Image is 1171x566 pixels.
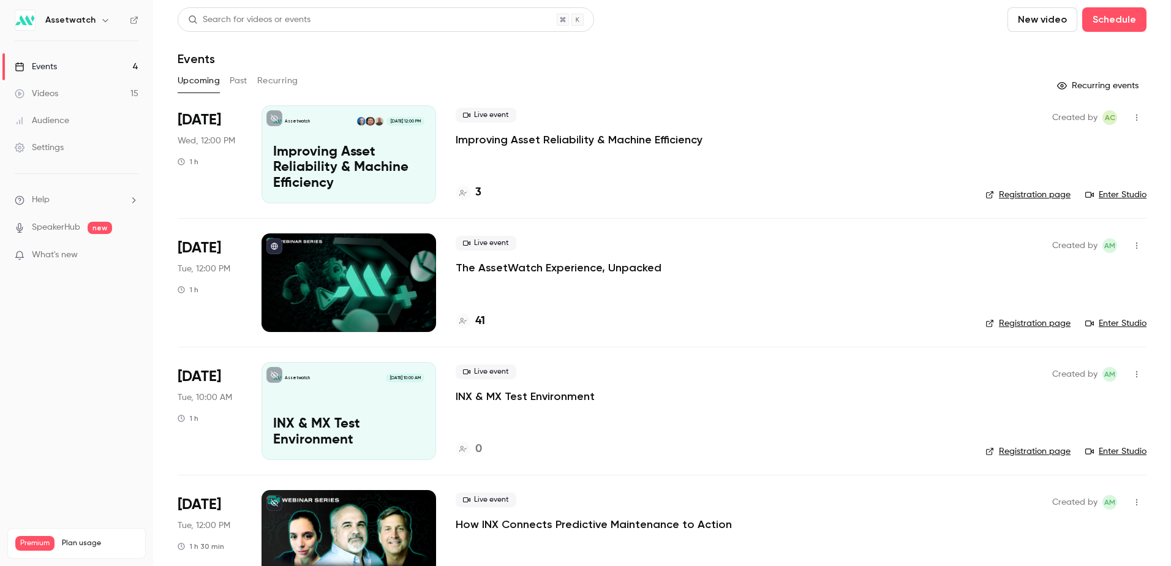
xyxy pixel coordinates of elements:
span: Auburn Meadows [1102,367,1117,382]
span: [DATE] [178,495,221,515]
li: help-dropdown-opener [15,194,138,206]
div: Oct 21 Tue, 2:00 PM (America/New York) [178,233,242,331]
div: Nov 4 Tue, 12:00 PM (America/New York) [178,362,242,460]
span: Adam Creamer [1102,110,1117,125]
h4: 41 [475,313,485,330]
span: Live event [456,236,516,251]
a: Enter Studio [1085,445,1147,458]
div: Oct 15 Wed, 2:00 PM (America/New York) [178,105,242,203]
button: Recurring events [1052,76,1147,96]
span: AC [1105,110,1115,125]
span: Auburn Meadows [1102,495,1117,510]
a: Enter Studio [1085,317,1147,330]
a: 41 [456,313,485,330]
span: AM [1104,495,1115,510]
span: Live event [456,364,516,379]
img: Brett Nolen [366,117,374,126]
span: What's new [32,249,78,262]
span: Created by [1052,367,1098,382]
span: [DATE] [178,367,221,387]
span: Created by [1052,238,1098,253]
a: Registration page [985,317,1071,330]
div: 1 h [178,157,198,167]
a: Improving Asset Reliability & Machine EfficiencyAssetwatchMichael BernhardBrett NolenJeff Watson[... [262,105,436,203]
iframe: Noticeable Trigger [124,250,138,261]
div: Search for videos or events [188,13,311,26]
p: Assetwatch [285,375,310,381]
a: Improving Asset Reliability & Machine Efficiency [456,132,702,147]
span: [DATE] 12:00 PM [386,117,424,126]
button: Past [230,71,247,91]
h1: Events [178,51,215,66]
h4: 0 [475,441,482,458]
a: SpeakerHub [32,221,80,234]
h6: Assetwatch [45,14,96,26]
div: 1 h [178,413,198,423]
div: Settings [15,141,64,154]
span: Tue, 10:00 AM [178,391,232,404]
div: 1 h [178,285,198,295]
span: AM [1104,238,1115,253]
h4: 3 [475,184,481,201]
img: Michael Bernhard [375,117,383,126]
a: INX & MX Test EnvironmentAssetwatch[DATE] 10:00 AMINX & MX Test Environment [262,362,436,460]
button: New video [1007,7,1077,32]
span: Live event [456,108,516,123]
span: Wed, 12:00 PM [178,135,235,147]
a: Registration page [985,445,1071,458]
button: Upcoming [178,71,220,91]
a: INX & MX Test Environment [456,389,595,404]
span: Help [32,194,50,206]
span: Plan usage [62,538,138,548]
div: Events [15,61,57,73]
a: Registration page [985,189,1071,201]
span: [DATE] 10:00 AM [386,374,424,382]
div: Audience [15,115,69,127]
span: [DATE] [178,110,221,130]
a: Enter Studio [1085,189,1147,201]
span: new [88,222,112,234]
p: Improving Asset Reliability & Machine Efficiency [273,145,424,192]
span: [DATE] [178,238,221,258]
img: Jeff Watson [357,117,366,126]
p: Assetwatch [285,118,310,124]
a: 0 [456,441,482,458]
span: Created by [1052,110,1098,125]
span: Auburn Meadows [1102,238,1117,253]
button: Recurring [257,71,298,91]
span: Live event [456,492,516,507]
span: Created by [1052,495,1098,510]
a: The AssetWatch Experience, Unpacked [456,260,661,275]
a: How INX Connects Predictive Maintenance to Action [456,517,732,532]
span: Premium [15,536,55,551]
span: AM [1104,367,1115,382]
button: Schedule [1082,7,1147,32]
img: Assetwatch [15,10,35,30]
a: 3 [456,184,481,201]
div: Videos [15,88,58,100]
span: Tue, 12:00 PM [178,519,230,532]
span: Tue, 12:00 PM [178,263,230,275]
div: 1 h 30 min [178,541,224,551]
p: INX & MX Test Environment [273,417,424,448]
